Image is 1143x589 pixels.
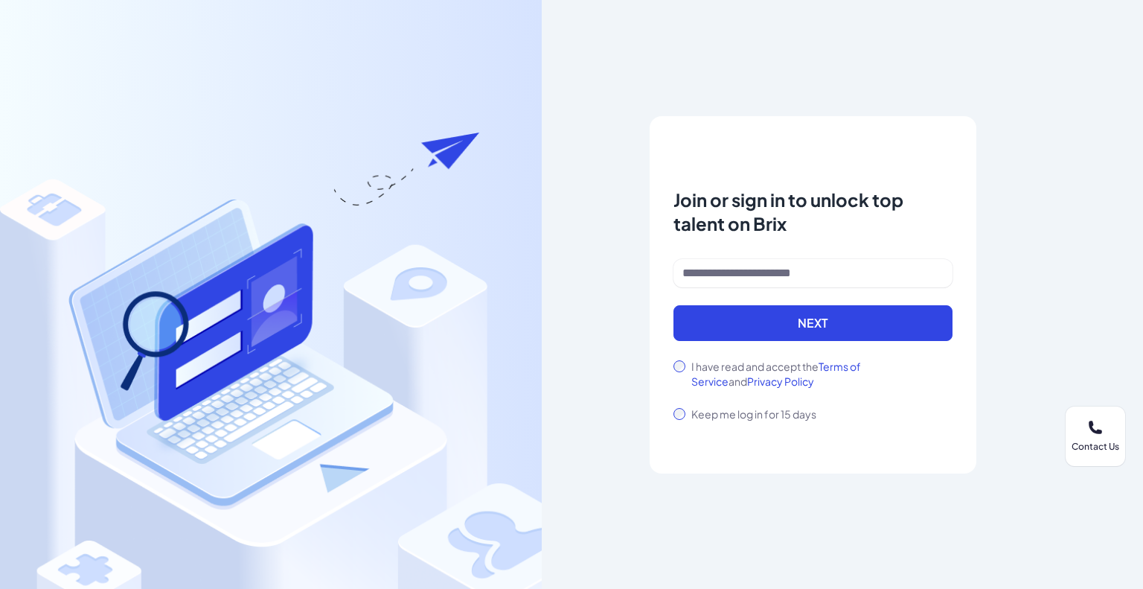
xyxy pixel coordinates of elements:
a: Terms of Service [691,360,861,388]
p: Join or sign in to unlock top talent on Brix [673,188,952,235]
label: I have read and accept the and [691,359,952,389]
button: Next [673,305,952,341]
button: Contact Us [1066,407,1125,466]
label: Keep me log in for 15 days [691,407,816,421]
a: Privacy Policy [747,375,814,388]
div: Contact Us [1072,441,1119,453]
